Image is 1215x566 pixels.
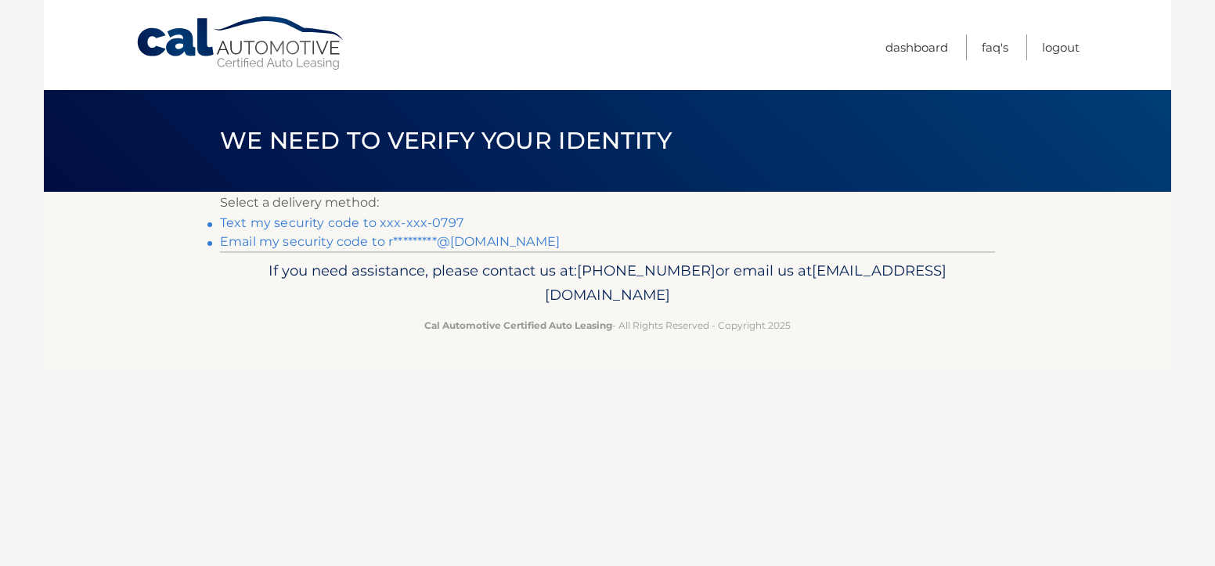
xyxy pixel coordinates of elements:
[220,215,463,230] a: Text my security code to xxx-xxx-0797
[982,34,1008,60] a: FAQ's
[230,258,985,308] p: If you need assistance, please contact us at: or email us at
[577,261,716,279] span: [PHONE_NUMBER]
[230,317,985,333] p: - All Rights Reserved - Copyright 2025
[424,319,612,331] strong: Cal Automotive Certified Auto Leasing
[220,192,995,214] p: Select a delivery method:
[1042,34,1080,60] a: Logout
[220,126,672,155] span: We need to verify your identity
[885,34,948,60] a: Dashboard
[220,234,560,249] a: Email my security code to r*********@[DOMAIN_NAME]
[135,16,347,71] a: Cal Automotive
